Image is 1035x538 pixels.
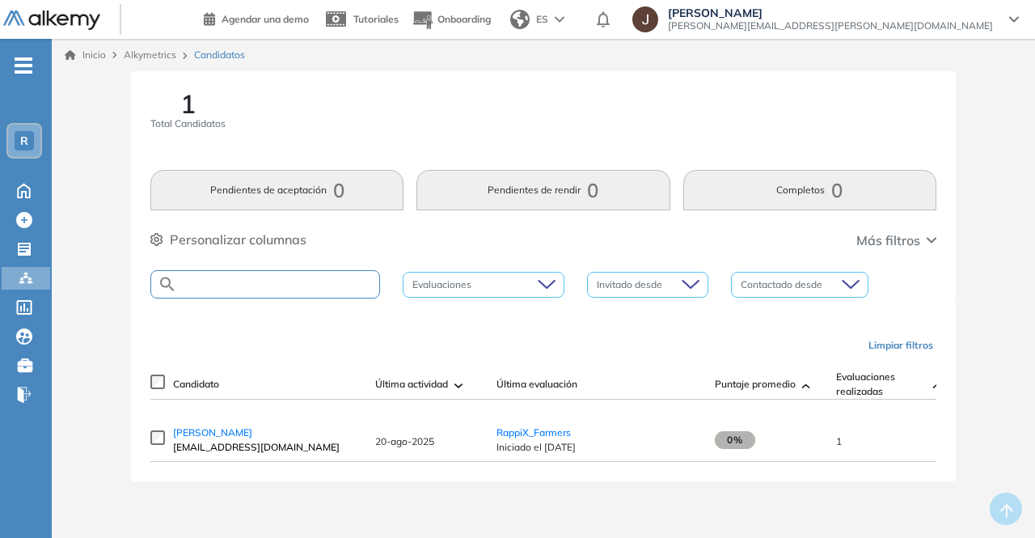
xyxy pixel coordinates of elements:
[20,134,28,147] span: R
[437,13,491,25] span: Onboarding
[683,170,936,210] button: Completos0
[150,116,226,131] span: Total Candidatos
[802,383,810,388] img: [missing "en.ARROW_ALT" translation]
[353,13,399,25] span: Tutoriales
[412,2,491,37] button: Onboarding
[173,426,359,440] a: [PERSON_NAME]
[375,435,434,447] span: 20-ago-2025
[668,6,993,19] span: [PERSON_NAME]
[124,49,176,61] span: Alkymetrics
[856,231,920,250] span: Más filtros
[536,12,548,27] span: ES
[496,377,577,392] span: Última evaluación
[150,230,306,249] button: Personalizar columnas
[204,8,309,28] a: Agendar una demo
[715,377,796,392] span: Puntaje promedio
[496,440,699,455] span: Iniciado el [DATE]
[496,426,571,438] a: RappiX_Farmers
[836,435,842,447] span: 1
[173,426,252,438] span: [PERSON_NAME]
[222,13,309,25] span: Agendar una demo
[170,230,306,249] span: Personalizar columnas
[555,16,564,23] img: arrow
[862,332,940,359] button: Limpiar filtros
[933,383,941,388] img: [missing "en.ARROW_ALT" translation]
[173,377,219,392] span: Candidato
[454,383,463,388] img: [missing "en.ARROW_ALT" translation]
[173,440,359,455] span: [EMAIL_ADDRESS][DOMAIN_NAME]
[15,64,32,67] i: -
[158,274,177,294] img: SEARCH_ALT
[836,370,927,399] span: Evaluaciones realizadas
[416,170,670,210] button: Pendientes de rendir0
[856,231,936,250] button: Más filtros
[3,11,100,31] img: Logo
[715,431,755,449] span: 0%
[375,377,448,392] span: Última actividad
[194,48,245,62] span: Candidatos
[180,91,196,116] span: 1
[510,10,530,29] img: world
[65,48,106,62] a: Inicio
[668,19,993,32] span: [PERSON_NAME][EMAIL_ADDRESS][PERSON_NAME][DOMAIN_NAME]
[150,170,403,210] button: Pendientes de aceptación0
